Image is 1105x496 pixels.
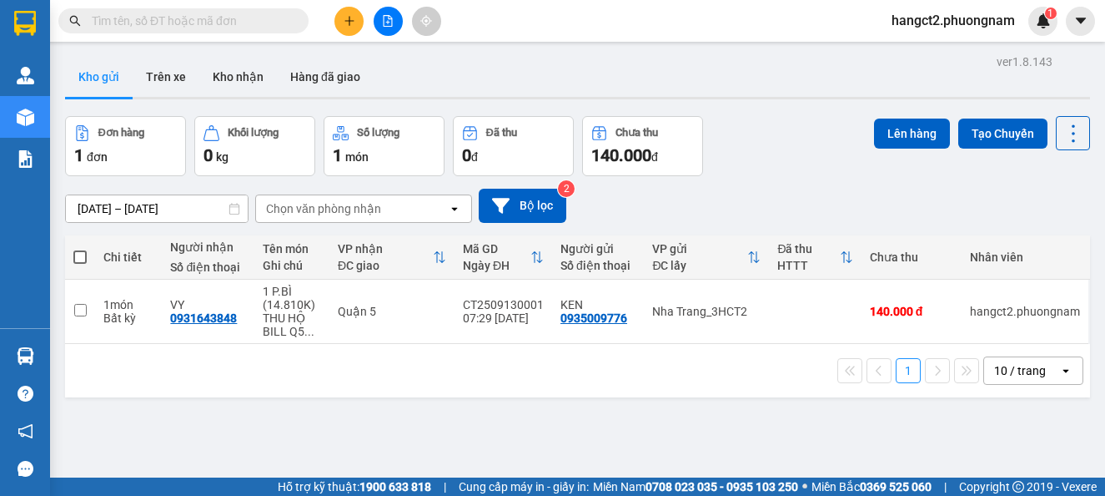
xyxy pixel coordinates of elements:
[216,150,229,164] span: kg
[878,10,1028,31] span: hangct2.phuongnam
[334,7,364,36] button: plus
[18,386,33,402] span: question-circle
[18,461,33,477] span: message
[103,298,153,311] div: 1 món
[203,145,213,165] span: 0
[582,116,703,176] button: Chưa thu140.000đ
[263,285,322,311] div: 1 P.BÌ (14.810K)
[645,480,798,493] strong: 0708 023 035 - 0935 103 250
[278,478,431,496] span: Hỗ trợ kỹ thuật:
[266,200,381,217] div: Chọn văn phòng nhận
[1066,7,1095,36] button: caret-down
[338,305,446,318] div: Quận 5
[874,119,950,149] button: Lên hàng
[324,116,445,176] button: Số lượng1món
[199,57,277,97] button: Kho nhận
[98,127,144,139] div: Đơn hàng
[263,311,322,338] div: THU HỘ BILL Q5 120103
[462,145,471,165] span: 0
[382,15,394,27] span: file-add
[420,15,432,27] span: aim
[463,259,530,272] div: Ngày ĐH
[1059,364,1072,377] svg: open
[593,478,798,496] span: Miền Nam
[1047,8,1053,19] span: 1
[970,305,1080,318] div: hangct2.phuongnam
[374,7,403,36] button: file-add
[170,298,245,311] div: VY
[448,202,461,215] svg: open
[1036,13,1051,28] img: icon-new-feature
[170,261,245,274] div: Số điện thoại
[944,478,947,496] span: |
[459,478,589,496] span: Cung cấp máy in - giấy in:
[17,67,34,84] img: warehouse-icon
[66,195,248,222] input: Select a date range.
[263,259,322,272] div: Ghi chú
[479,189,566,223] button: Bộ lọc
[453,116,574,176] button: Đã thu0đ
[17,109,34,126] img: warehouse-icon
[103,251,153,264] div: Chi tiết
[1073,13,1088,28] span: caret-down
[329,235,455,280] th: Toggle SortBy
[74,145,83,165] span: 1
[560,242,635,256] div: Người gửi
[1012,481,1024,493] span: copyright
[304,325,314,338] span: ...
[18,423,33,439] span: notification
[412,7,441,36] button: aim
[958,119,1047,149] button: Tạo Chuyến
[651,150,658,164] span: đ
[170,311,237,325] div: 0931643848
[103,311,153,325] div: Bất kỳ
[87,150,108,164] span: đơn
[133,57,199,97] button: Trên xe
[345,150,369,164] span: món
[591,145,651,165] span: 140.000
[170,240,245,254] div: Người nhận
[463,311,544,325] div: 07:29 [DATE]
[17,347,34,365] img: warehouse-icon
[970,251,1080,264] div: Nhân viên
[338,242,433,256] div: VP nhận
[65,57,133,97] button: Kho gửi
[997,53,1052,71] div: ver 1.8.143
[994,362,1046,379] div: 10 / trang
[811,478,932,496] span: Miền Bắc
[463,298,544,311] div: CT2509130001
[558,180,575,197] sup: 2
[14,11,36,36] img: logo-vxr
[463,242,530,256] div: Mã GD
[357,127,399,139] div: Số lượng
[769,235,861,280] th: Toggle SortBy
[802,483,807,490] span: ⚪️
[870,305,953,318] div: 140.000 đ
[1045,8,1057,19] sup: 1
[896,358,921,383] button: 1
[560,259,635,272] div: Số điện thoại
[194,116,315,176] button: Khối lượng0kg
[338,259,433,272] div: ĐC giao
[860,480,932,493] strong: 0369 525 060
[333,145,342,165] span: 1
[560,298,635,311] div: KEN
[277,57,374,97] button: Hàng đã giao
[471,150,478,164] span: đ
[486,127,517,139] div: Đã thu
[359,480,431,493] strong: 1900 633 818
[615,127,658,139] div: Chưa thu
[652,242,747,256] div: VP gửi
[17,150,34,168] img: solution-icon
[344,15,355,27] span: plus
[870,251,953,264] div: Chưa thu
[560,311,627,325] div: 0935009776
[652,259,747,272] div: ĐC lấy
[455,235,552,280] th: Toggle SortBy
[69,15,81,27] span: search
[777,259,839,272] div: HTTT
[263,242,322,256] div: Tên món
[444,478,446,496] span: |
[228,127,279,139] div: Khối lượng
[777,242,839,256] div: Đã thu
